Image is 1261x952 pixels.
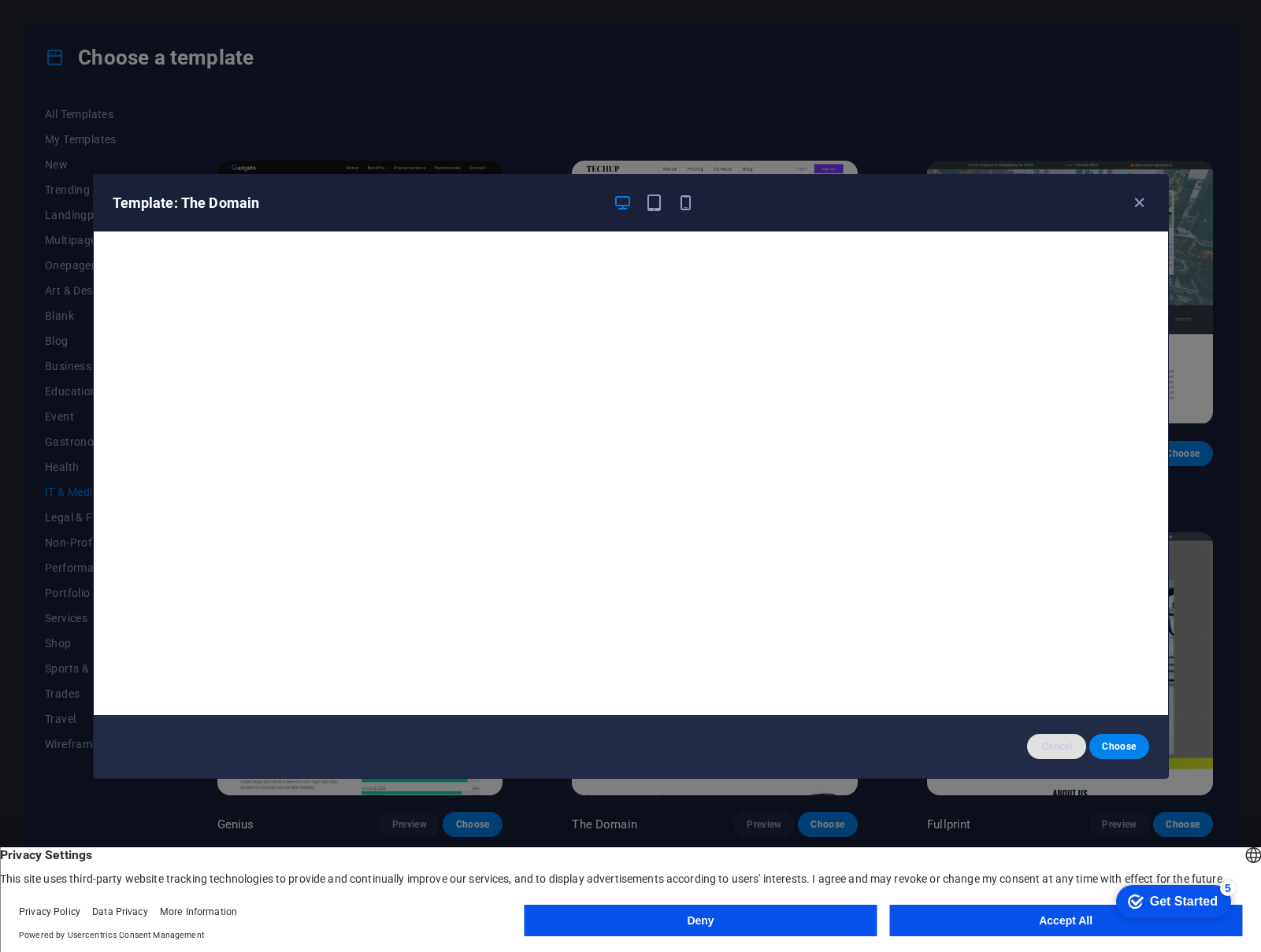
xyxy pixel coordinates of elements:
[1089,734,1148,759] button: Choose
[1027,734,1086,759] button: Cancel
[1102,740,1136,753] span: Choose
[113,194,601,213] h6: Template: The Domain
[1040,740,1074,753] span: Cancel
[46,17,114,31] div: Get Started
[117,3,132,19] div: 5
[13,8,128,41] div: Get Started 5 items remaining, 0% complete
